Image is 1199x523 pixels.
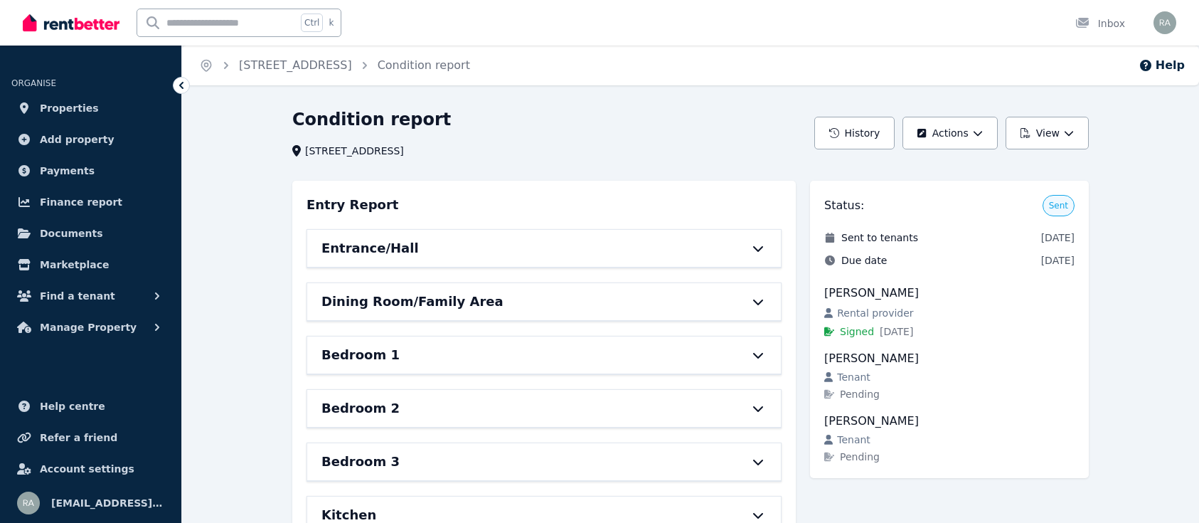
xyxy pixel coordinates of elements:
[40,398,105,415] span: Help centre
[307,195,398,215] h3: Entry Report
[182,46,487,85] nav: Breadcrumb
[11,250,170,279] a: Marketplace
[17,492,40,514] img: rajnvijaya@gmail.com
[11,392,170,421] a: Help centre
[40,256,109,273] span: Marketplace
[902,117,997,149] button: Actions
[1075,16,1125,31] div: Inbox
[840,324,874,339] span: Signed
[301,14,323,32] span: Ctrl
[40,162,95,179] span: Payments
[840,387,880,401] span: Pending
[40,429,117,446] span: Refer a friend
[23,12,119,33] img: RentBetter
[378,58,470,72] a: Condition report
[11,313,170,342] button: Manage Property
[321,292,503,312] h6: Dining Room/Family Area
[11,423,170,452] a: Refer a friend
[40,100,99,117] span: Properties
[321,345,400,365] h6: Bedroom 1
[841,231,918,245] span: Sent to tenants
[837,433,870,447] span: Tenant
[11,125,170,154] a: Add property
[51,495,164,512] span: [EMAIL_ADDRESS][DOMAIN_NAME]
[11,282,170,310] button: Find a tenant
[841,253,887,268] span: Due date
[40,225,103,242] span: Documents
[1151,475,1185,509] iframe: Intercom live chat
[292,108,451,131] h1: Condition report
[840,450,880,464] span: Pending
[837,306,913,320] span: Rental provider
[321,452,400,472] h6: Bedroom 3
[1139,57,1185,74] button: Help
[40,131,114,148] span: Add property
[11,455,170,483] a: Account settings
[11,188,170,216] a: Finance report
[1041,231,1075,245] span: [DATE]
[824,413,1075,430] div: [PERSON_NAME]
[1153,11,1176,34] img: rajnvijaya@gmail.com
[305,144,404,158] span: [STREET_ADDRESS]
[1041,253,1075,268] span: [DATE]
[11,78,56,88] span: ORGANISE
[824,350,1075,367] div: [PERSON_NAME]
[1049,200,1068,211] span: Sent
[321,238,419,258] h6: Entrance/Hall
[40,319,137,336] span: Manage Property
[40,287,115,305] span: Find a tenant
[11,219,170,248] a: Documents
[824,285,1075,302] div: [PERSON_NAME]
[40,460,134,477] span: Account settings
[239,58,352,72] a: [STREET_ADDRESS]
[837,370,870,384] span: Tenant
[11,157,170,185] a: Payments
[321,398,400,418] h6: Bedroom 2
[329,17,334,28] span: k
[814,117,895,149] button: History
[40,194,122,211] span: Finance report
[824,197,864,214] h3: Status:
[880,324,913,339] span: [DATE]
[11,94,170,122] a: Properties
[1006,117,1089,149] button: View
